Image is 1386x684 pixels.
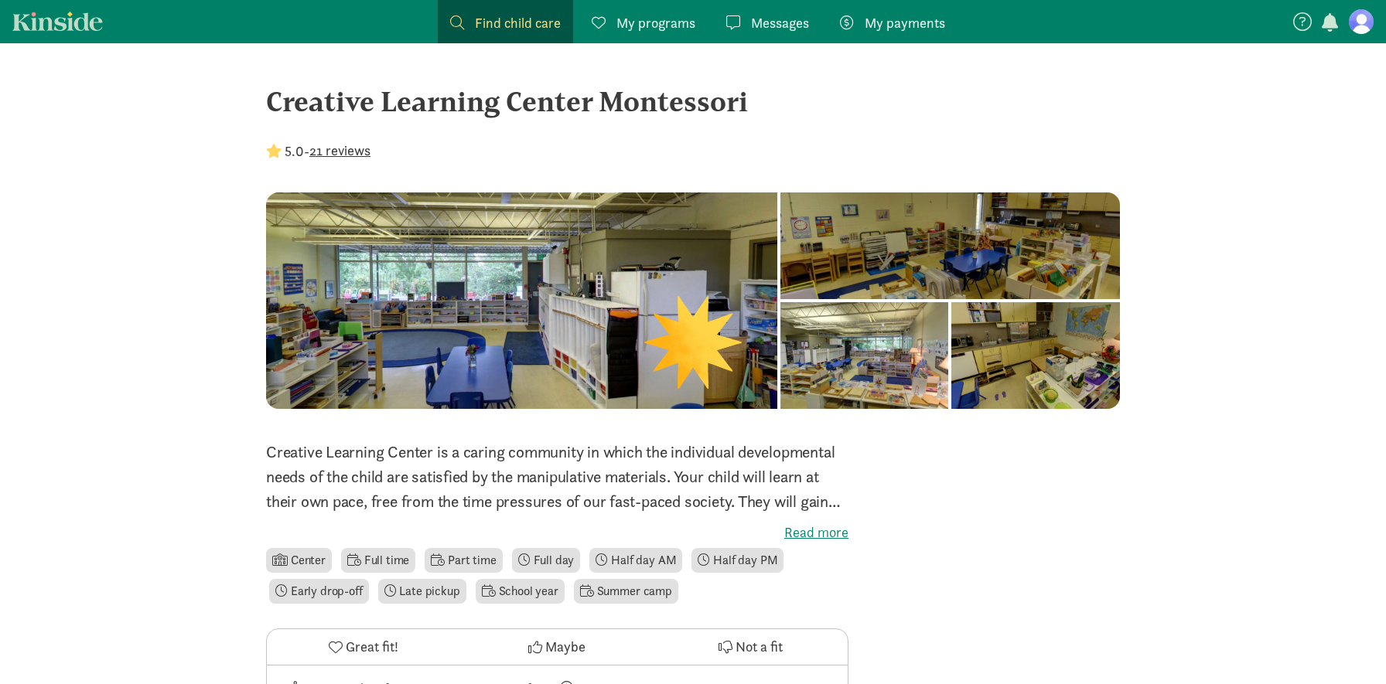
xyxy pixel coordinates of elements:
li: Full time [341,548,415,573]
li: Half day AM [589,548,682,573]
span: Messages [751,12,809,33]
li: Half day PM [691,548,783,573]
button: Great fit! [267,629,460,665]
a: Kinside [12,12,103,31]
li: Early drop-off [269,579,369,604]
span: Not a fit [736,636,783,657]
li: School year [476,579,565,604]
li: Full day [512,548,581,573]
li: Part time [425,548,502,573]
span: Find child care [475,12,561,33]
li: Center [266,548,332,573]
div: - [266,141,370,162]
li: Summer camp [574,579,678,604]
span: My payments [865,12,945,33]
span: Maybe [545,636,585,657]
span: Great fit! [346,636,398,657]
li: Late pickup [378,579,466,604]
button: Not a fit [654,629,848,665]
button: Maybe [460,629,654,665]
p: Creative Learning Center is a caring community in which the individual developmental needs of the... [266,440,848,514]
strong: 5.0 [285,142,304,160]
div: Creative Learning Center Montessori [266,80,1120,122]
span: My programs [616,12,695,33]
button: 21 reviews [309,140,370,161]
label: Read more [266,523,848,542]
